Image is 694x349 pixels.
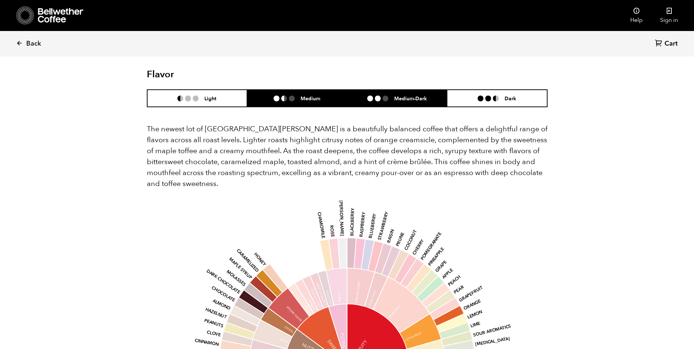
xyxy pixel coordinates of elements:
[505,95,516,101] h6: Dark
[204,95,216,101] h6: Light
[301,95,320,101] h6: Medium
[147,124,548,189] p: The newest lot of [GEOGRAPHIC_DATA][PERSON_NAME] is a beautifully balanced coffee that offers a d...
[147,69,281,80] h2: Flavor
[664,39,678,48] span: Cart
[394,95,427,101] h6: Medium-Dark
[655,39,679,49] a: Cart
[26,39,41,48] span: Back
